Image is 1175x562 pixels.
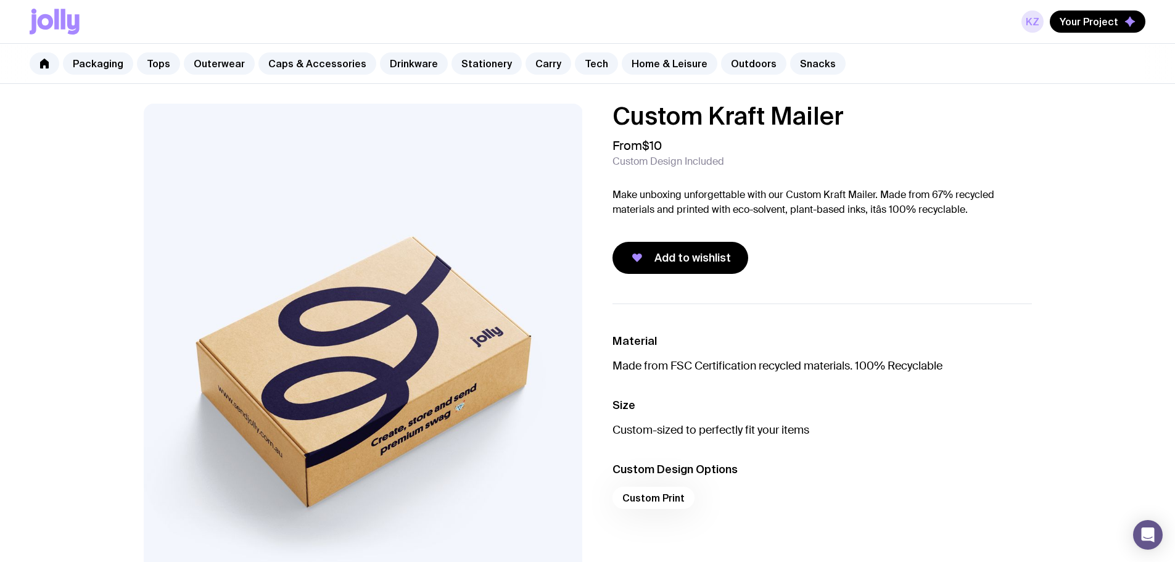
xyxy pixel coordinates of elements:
p: Custom-sized to perfectly fit your items [612,423,1032,437]
a: Stationery [451,52,522,75]
a: Caps & Accessories [258,52,376,75]
h3: Custom Design Options [612,462,1032,477]
a: Home & Leisure [622,52,717,75]
a: Outdoors [721,52,786,75]
span: Your Project [1060,15,1118,28]
span: Add to wishlist [654,250,731,265]
a: KZ [1021,10,1044,33]
a: Packaging [63,52,133,75]
a: Carry [526,52,571,75]
button: Add to wishlist [612,242,748,274]
span: $10 [642,138,662,154]
h3: Material [612,334,1032,349]
span: From [612,138,662,153]
a: Tops [137,52,180,75]
span: Custom Design Included [612,155,724,168]
a: Snacks [790,52,846,75]
a: Tech [575,52,618,75]
p: Make unboxing unforgettable with our Custom Kraft Mailer. Made from 67% recycled materials and pr... [612,188,1032,217]
a: Outerwear [184,52,255,75]
button: Your Project [1050,10,1145,33]
h1: Custom Kraft Mailer [612,104,1032,128]
p: Made from FSC Certification recycled materials. 100% Recyclable [612,358,1032,373]
h3: Size [612,398,1032,413]
a: Drinkware [380,52,448,75]
div: Open Intercom Messenger [1133,520,1163,550]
